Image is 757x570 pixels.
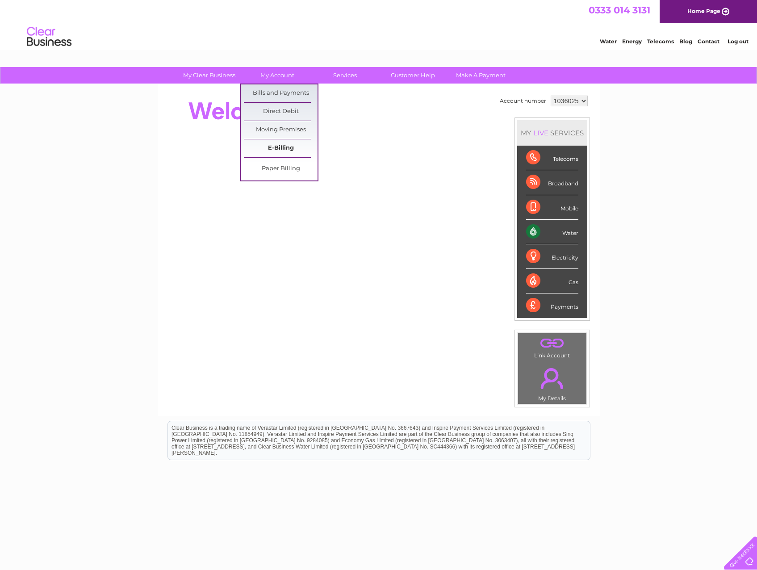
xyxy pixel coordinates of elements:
a: . [520,363,584,394]
div: MY SERVICES [517,120,587,146]
a: Energy [622,38,642,45]
a: Bills and Payments [244,84,318,102]
a: Log out [728,38,749,45]
a: Contact [698,38,719,45]
a: E-Billing [244,139,318,157]
a: Water [600,38,617,45]
div: Telecoms [526,146,578,170]
div: Gas [526,269,578,293]
a: Moving Premises [244,121,318,139]
a: Direct Debit [244,103,318,121]
div: Water [526,220,578,244]
div: LIVE [531,129,550,137]
div: Broadband [526,170,578,195]
a: Paper Billing [244,160,318,178]
a: Make A Payment [444,67,518,84]
div: Clear Business is a trading name of Verastar Limited (registered in [GEOGRAPHIC_DATA] No. 3667643... [168,5,590,43]
a: 0333 014 3131 [589,4,650,16]
img: logo.png [26,23,72,50]
div: Payments [526,293,578,318]
a: My Clear Business [172,67,246,84]
a: . [520,335,584,351]
td: Account number [498,93,548,109]
a: Telecoms [647,38,674,45]
td: Link Account [518,333,587,361]
td: My Details [518,360,587,404]
a: Blog [679,38,692,45]
div: Electricity [526,244,578,269]
a: My Account [240,67,314,84]
div: Mobile [526,195,578,220]
a: Customer Help [376,67,450,84]
a: Services [308,67,382,84]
